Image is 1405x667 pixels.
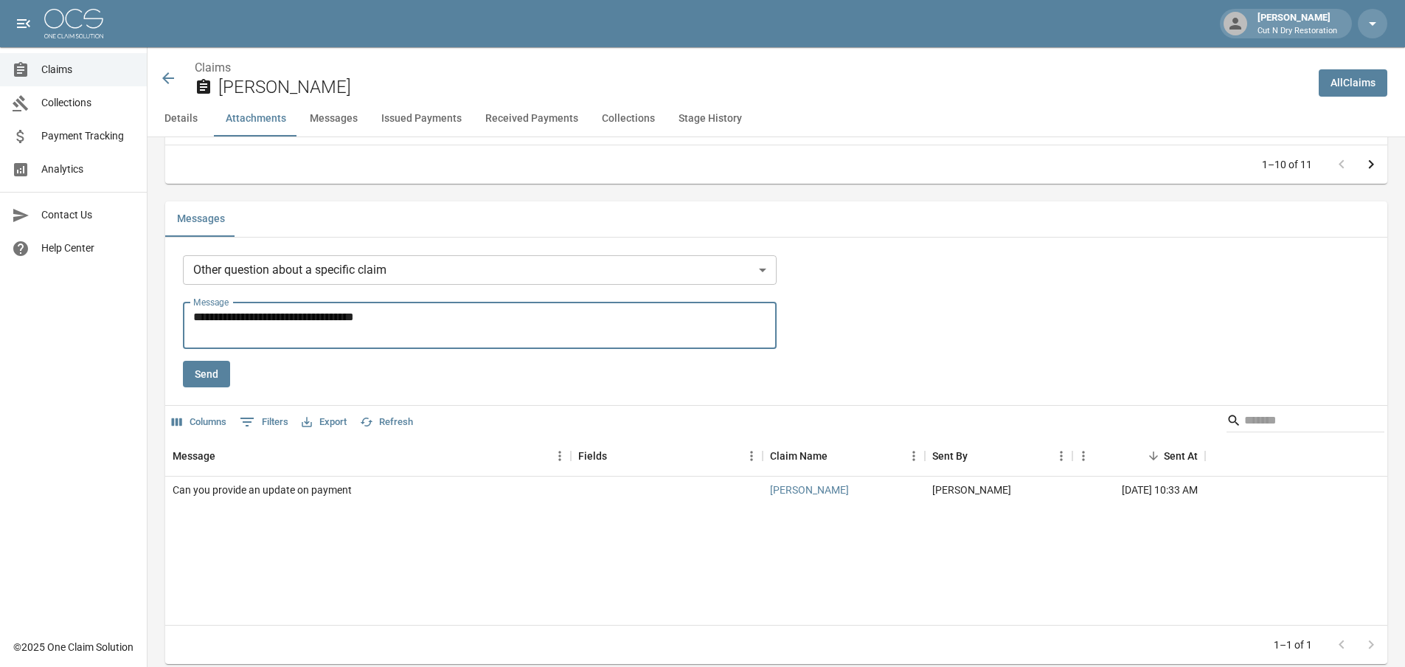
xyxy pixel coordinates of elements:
button: Details [148,101,214,136]
button: Select columns [168,411,230,434]
div: Sent By [925,435,1072,477]
button: Refresh [356,411,417,434]
button: Menu [1050,445,1072,467]
button: Menu [740,445,763,467]
a: Claims [195,61,231,75]
button: Sort [1143,446,1164,466]
div: Can you provide an update on payment [173,483,352,497]
h2: [PERSON_NAME] [218,77,1307,98]
button: Menu [1072,445,1094,467]
div: Claim Name [763,435,925,477]
div: Search [1227,409,1384,435]
span: Analytics [41,162,135,177]
button: Issued Payments [370,101,473,136]
a: AllClaims [1319,69,1387,97]
div: Sent By [932,435,968,477]
button: Messages [165,201,237,237]
button: Received Payments [473,101,590,136]
div: Fields [578,435,607,477]
button: Send [183,361,230,388]
span: Claims [41,62,135,77]
div: Sent At [1072,435,1205,477]
div: Amber Marquez [932,483,1011,497]
div: Fields [571,435,763,477]
button: Attachments [214,101,298,136]
button: open drawer [9,9,38,38]
button: Show filters [236,410,292,434]
div: © 2025 One Claim Solution [13,640,133,654]
button: Stage History [667,101,754,136]
button: Menu [903,445,925,467]
button: Collections [590,101,667,136]
button: Sort [607,446,628,466]
a: [PERSON_NAME] [770,483,849,497]
button: Sort [215,446,236,466]
button: Menu [549,445,571,467]
label: Message [193,296,229,308]
button: Sort [828,446,848,466]
button: Messages [298,101,370,136]
span: Help Center [41,241,135,256]
div: Message [173,435,215,477]
div: related-list tabs [165,201,1387,237]
span: Collections [41,95,135,111]
p: 1–10 of 11 [1262,157,1312,172]
div: Message [165,435,571,477]
p: Cut N Dry Restoration [1257,25,1337,38]
div: Other question about a specific claim [183,255,777,285]
div: Sent At [1164,435,1198,477]
div: [DATE] 10:33 AM [1072,477,1205,504]
button: Go to next page [1356,150,1386,179]
div: [PERSON_NAME] [1252,10,1343,37]
p: 1–1 of 1 [1274,637,1312,652]
span: Contact Us [41,207,135,223]
button: Sort [968,446,988,466]
nav: breadcrumb [195,59,1307,77]
img: ocs-logo-white-transparent.png [44,9,103,38]
span: Payment Tracking [41,128,135,144]
div: anchor tabs [148,101,1405,136]
button: Export [298,411,350,434]
div: Claim Name [770,435,828,477]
